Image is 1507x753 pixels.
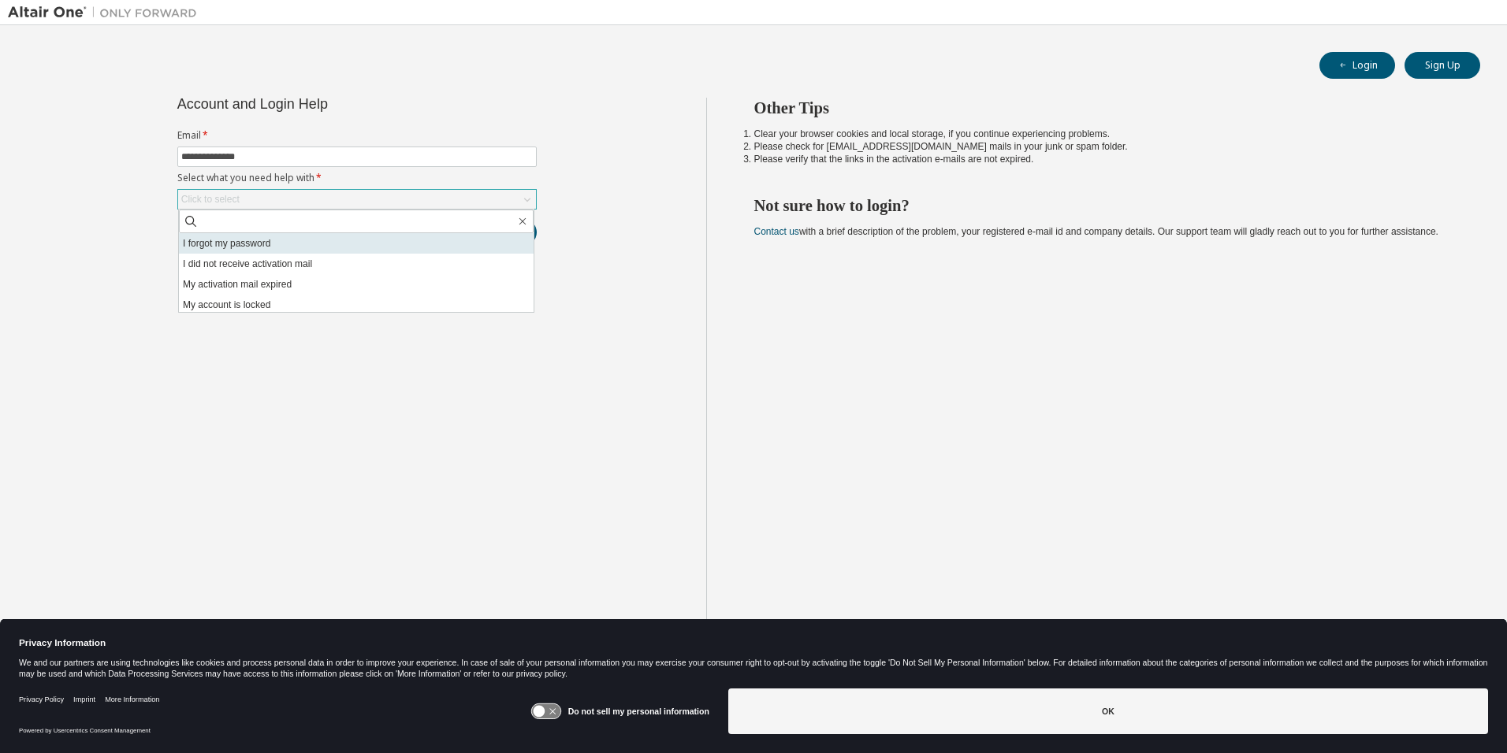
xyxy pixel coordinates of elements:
li: Clear your browser cookies and local storage, if you continue experiencing problems. [754,128,1453,140]
span: with a brief description of the problem, your registered e-mail id and company details. Our suppo... [754,226,1438,237]
label: Select what you need help with [177,172,537,184]
a: Contact us [754,226,799,237]
li: Please check for [EMAIL_ADDRESS][DOMAIN_NAME] mails in your junk or spam folder. [754,140,1453,153]
li: I forgot my password [179,233,534,254]
li: Please verify that the links in the activation e-mails are not expired. [754,153,1453,165]
div: Click to select [178,190,536,209]
button: Login [1319,52,1395,79]
h2: Not sure how to login? [754,195,1453,216]
button: Sign Up [1405,52,1480,79]
div: Click to select [181,193,240,206]
label: Email [177,129,537,142]
h2: Other Tips [754,98,1453,118]
div: Account and Login Help [177,98,465,110]
img: Altair One [8,5,205,20]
